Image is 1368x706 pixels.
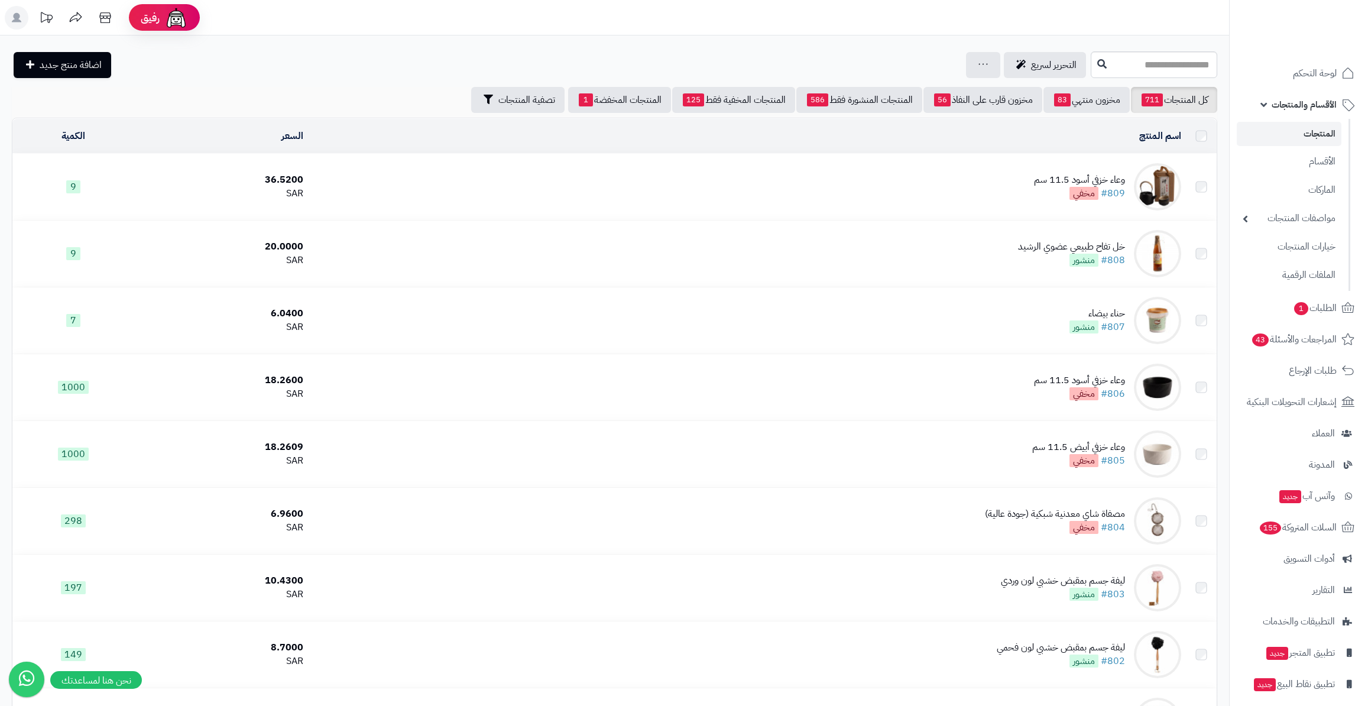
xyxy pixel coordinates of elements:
[1134,430,1181,478] img: وعاء خزفي أبيض 11.5 سم
[498,93,555,107] span: تصفية المنتجات
[1237,607,1361,636] a: التطبيقات والخدمات
[1237,388,1361,416] a: إشعارات التحويلات البنكية
[14,52,111,78] a: اضافة منتج جديد
[31,6,61,33] a: تحديثات المنصة
[1134,497,1181,545] img: مصفاة شاي معدنية شبكية (جودة عالية)
[1101,587,1125,601] a: #803
[1237,419,1361,448] a: العملاء
[1069,454,1098,467] span: مخفي
[61,129,85,143] a: الكمية
[1134,297,1181,344] img: حناء بيضاء
[164,6,188,30] img: ai-face.png
[1069,655,1098,668] span: منشور
[1252,333,1269,346] span: 43
[40,58,102,72] span: اضافة منتج جديد
[139,307,303,320] div: 6.0400
[281,129,303,143] a: السعر
[1237,482,1361,510] a: وآتس آبجديد
[139,521,303,535] div: SAR
[139,588,303,601] div: SAR
[58,381,89,394] span: 1000
[1251,331,1337,348] span: المراجعات والأسئلة
[997,641,1125,655] div: ليفة جسم بمقبض خشبي لون فحمي
[471,87,565,113] button: تصفية المنتجات
[139,320,303,334] div: SAR
[139,641,303,655] div: 8.7000
[923,87,1042,113] a: مخزون قارب على النفاذ56
[1259,519,1337,536] span: السلات المتروكة
[1237,357,1361,385] a: طلبات الإرجاع
[1272,96,1337,113] span: الأقسام والمنتجات
[1001,574,1125,588] div: ليفة جسم بمقبض خشبي لون وردي
[1237,234,1341,260] a: خيارات المنتجات
[1237,545,1361,573] a: أدوات التسويق
[139,173,303,187] div: 36.5200
[1260,522,1281,535] span: 155
[1254,678,1276,691] span: جديد
[1043,87,1130,113] a: مخزون منتهي83
[568,87,671,113] a: المنتجات المخفضة1
[66,314,80,327] span: 7
[1237,670,1361,698] a: تطبيق نقاط البيعجديد
[1101,253,1125,267] a: #808
[1054,93,1071,106] span: 83
[1139,129,1181,143] a: اسم المنتج
[1309,456,1335,473] span: المدونة
[139,187,303,200] div: SAR
[1034,173,1125,187] div: وعاء خزفي أسود 11.5 سم
[1101,387,1125,401] a: #806
[1142,93,1163,106] span: 711
[1294,302,1308,315] span: 1
[1031,58,1077,72] span: التحرير لسريع
[139,655,303,668] div: SAR
[1279,490,1301,503] span: جديد
[1069,307,1125,320] div: حناء بيضاء
[139,574,303,588] div: 10.4300
[1131,87,1217,113] a: كل المنتجات711
[1101,320,1125,334] a: #807
[1069,320,1098,333] span: منشور
[1101,520,1125,535] a: #804
[1312,425,1335,442] span: العملاء
[807,93,828,106] span: 586
[934,93,951,106] span: 56
[1247,394,1337,410] span: إشعارات التحويلات البنكية
[672,87,795,113] a: المنتجات المخفية فقط125
[1293,65,1337,82] span: لوحة التحكم
[1237,325,1361,354] a: المراجعات والأسئلة43
[1101,654,1125,668] a: #802
[1004,52,1086,78] a: التحرير لسريع
[1032,441,1125,454] div: وعاء خزفي أبيض 11.5 سم
[1069,521,1098,534] span: مخفي
[1134,163,1181,210] img: وعاء خزفي أسود 11.5 سم
[1237,59,1361,88] a: لوحة التحكم
[1134,364,1181,411] img: وعاء خزفي أسود 11.5 سم
[1237,576,1361,604] a: التقارير
[985,507,1125,521] div: مصفاة شاي معدنية شبكية (جودة عالية)
[1263,613,1335,630] span: التطبيقات والخدمات
[1134,564,1181,611] img: ليفة جسم بمقبض خشبي لون وردي
[61,514,86,527] span: 298
[1134,631,1181,678] img: ليفة جسم بمقبض خشبي لون فحمي
[1034,374,1125,387] div: وعاء خزفي أسود 11.5 سم
[1293,300,1337,316] span: الطلبات
[141,11,160,25] span: رفيق
[58,448,89,461] span: 1000
[139,240,303,254] div: 20.0000
[139,374,303,387] div: 18.2600
[1237,206,1341,231] a: مواصفات المنتجات
[796,87,922,113] a: المنتجات المنشورة فقط586
[1018,240,1125,254] div: خل تفاح طبيعي عضوي الرشيد
[1237,122,1341,146] a: المنتجات
[1265,645,1335,661] span: تطبيق المتجر
[579,93,593,106] span: 1
[139,387,303,401] div: SAR
[139,454,303,468] div: SAR
[1289,362,1337,379] span: طلبات الإرجاع
[1069,387,1098,400] span: مخفي
[683,93,704,106] span: 125
[1283,550,1335,567] span: أدوات التسويق
[1237,451,1361,479] a: المدونة
[139,254,303,267] div: SAR
[1278,488,1335,504] span: وآتس آب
